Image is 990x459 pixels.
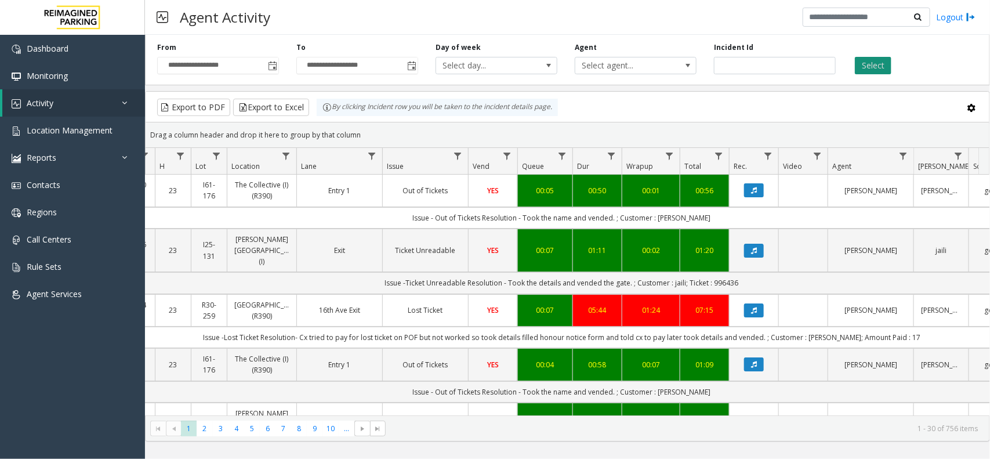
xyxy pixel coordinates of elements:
[921,305,962,316] a: [PERSON_NAME]
[405,57,418,74] span: Toggle popup
[684,161,701,171] span: Total
[213,421,229,436] span: Page 3
[687,359,722,370] div: 01:09
[921,245,962,256] a: jaili
[146,125,989,145] div: Drag a column header and drop it here to group by that column
[580,305,615,316] div: 05:44
[525,245,565,256] a: 00:07
[157,3,168,31] img: pageIcon
[198,239,220,261] a: I25-131
[629,305,673,316] div: 01:24
[244,421,260,436] span: Page 5
[373,424,383,433] span: Go to the last page
[687,245,722,256] a: 01:20
[629,359,673,370] div: 00:07
[835,359,906,370] a: [PERSON_NAME]
[198,353,220,375] a: I61-176
[895,148,911,164] a: Agent Filter Menu
[307,421,322,436] span: Page 9
[234,234,289,268] a: [PERSON_NAME][GEOGRAPHIC_DATA] (I)
[322,103,332,112] img: infoIcon.svg
[364,148,380,164] a: Lane Filter Menu
[12,72,21,81] img: 'icon'
[358,424,367,433] span: Go to the next page
[275,421,291,436] span: Page 7
[339,421,354,436] span: Page 11
[711,148,727,164] a: Total Filter Menu
[687,185,722,196] a: 00:56
[525,359,565,370] a: 00:04
[12,99,21,109] img: 'icon'
[476,185,510,196] a: YES
[390,359,461,370] a: Out of Tickets
[687,305,722,316] div: 07:15
[12,154,21,163] img: 'icon'
[921,359,962,370] a: [PERSON_NAME]
[296,42,306,53] label: To
[291,421,307,436] span: Page 8
[629,245,673,256] a: 00:02
[390,245,461,256] a: Ticket Unreadable
[936,11,976,23] a: Logout
[304,359,375,370] a: Entry 1
[27,97,53,109] span: Activity
[173,148,188,164] a: H Filter Menu
[554,148,570,164] a: Queue Filter Menu
[209,148,224,164] a: Lot Filter Menu
[181,421,197,436] span: Page 1
[27,179,60,190] span: Contacts
[12,127,21,136] img: 'icon'
[525,185,565,196] div: 00:05
[27,207,57,218] span: Regions
[951,148,966,164] a: Parker Filter Menu
[27,261,61,272] span: Rule Sets
[12,45,21,54] img: 'icon'
[390,305,461,316] a: Lost Ticket
[370,421,386,437] span: Go to the last page
[197,421,212,436] span: Page 2
[12,236,21,245] img: 'icon'
[734,161,747,171] span: Rec.
[234,353,289,375] a: The Collective (I) (R390)
[629,185,673,196] a: 00:01
[835,305,906,316] a: [PERSON_NAME]
[162,359,184,370] a: 23
[231,161,260,171] span: Location
[714,42,753,53] label: Incident Id
[304,185,375,196] a: Entry 1
[198,179,220,201] a: I61-176
[580,185,615,196] a: 00:50
[473,161,489,171] span: Vend
[760,148,776,164] a: Rec. Filter Menu
[487,245,499,255] span: YES
[234,408,289,442] a: [PERSON_NAME][GEOGRAPHIC_DATA] (I)
[229,421,244,436] span: Page 4
[525,305,565,316] a: 00:07
[918,161,971,171] span: [PERSON_NAME]
[662,148,677,164] a: Wrapup Filter Menu
[580,359,615,370] div: 00:58
[159,161,165,171] span: H
[174,3,276,31] h3: Agent Activity
[12,181,21,190] img: 'icon'
[266,57,278,74] span: Toggle popup
[234,299,289,321] a: [GEOGRAPHIC_DATA] (R390)
[162,305,184,316] a: 23
[27,43,68,54] span: Dashboard
[198,299,220,321] a: R30-259
[476,245,510,256] a: YES
[2,89,145,117] a: Activity
[27,288,82,299] span: Agent Services
[12,290,21,299] img: 'icon'
[195,161,206,171] span: Lot
[832,161,851,171] span: Agent
[304,245,375,256] a: Exit
[198,413,220,435] a: I25-131
[835,185,906,196] a: [PERSON_NAME]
